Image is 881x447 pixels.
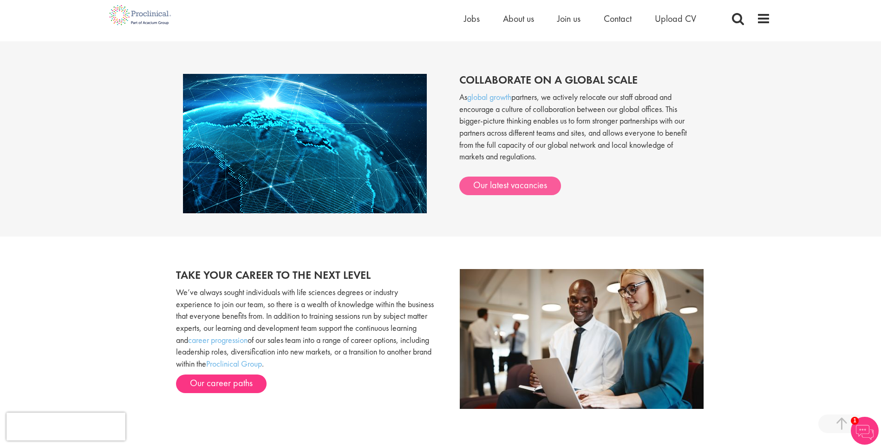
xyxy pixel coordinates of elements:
h2: Take your career to the next level [176,269,434,281]
a: About us [503,13,534,25]
a: Jobs [464,13,480,25]
a: Our latest vacancies [459,177,561,195]
a: Upload CV [655,13,696,25]
p: We’ve always sought individuals with life sciences degrees or industry experience to join our tea... [176,286,434,370]
a: Contact [604,13,632,25]
a: global growth [467,92,511,102]
h2: Collaborate on a global scale [459,74,698,86]
img: Chatbot [851,417,879,445]
span: 1 [851,417,859,425]
p: As partners, we actively relocate our staff abroad and encourage a culture of collaboration betwe... [459,91,698,172]
a: Join us [557,13,581,25]
a: Proclinical Group [206,358,262,369]
iframe: reCAPTCHA [7,413,125,440]
a: career progression [188,335,248,345]
a: Our career paths [176,375,267,393]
